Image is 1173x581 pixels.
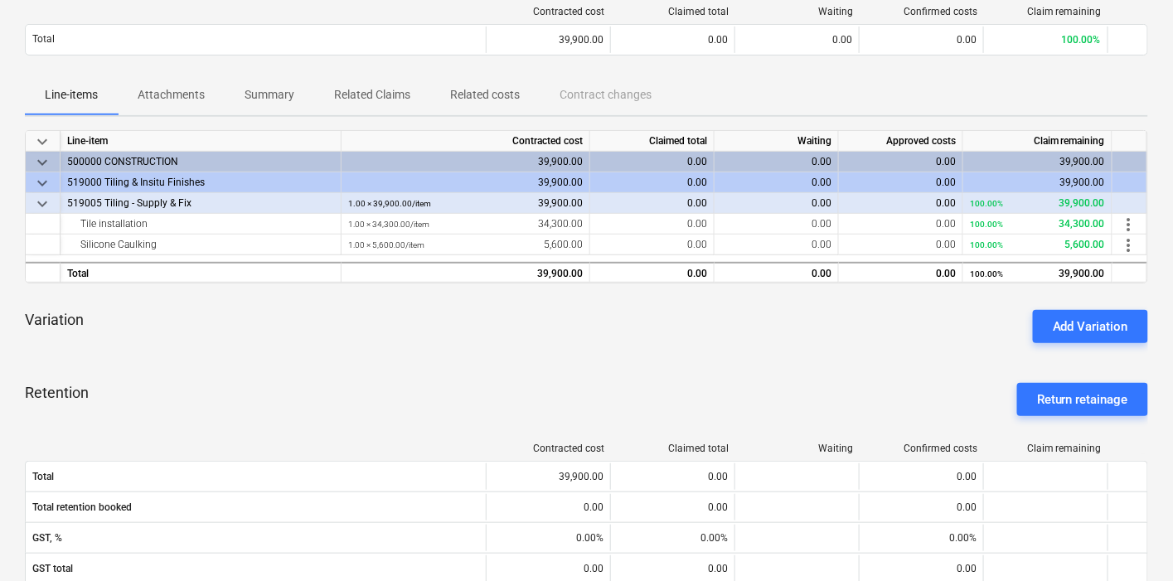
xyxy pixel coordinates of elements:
span: keyboard_arrow_down [32,153,52,172]
div: 0.00 [715,172,839,193]
div: 0.00 [715,152,839,172]
small: 1.00 × 39,900.00 / item [348,199,431,208]
div: Claim remaining [963,131,1112,152]
div: 500000 CONSTRUCTION [67,152,334,172]
small: 100.00% [970,220,1003,229]
span: keyboard_arrow_down [32,194,52,214]
span: more_vert [1119,235,1139,255]
div: Claimed total [618,6,729,17]
span: 0.00 [812,218,831,230]
div: 0.00% [610,525,734,551]
div: 0.00 [839,262,963,283]
div: Contracted cost [493,443,604,454]
span: 0.00 [812,197,831,209]
small: 100.00% [970,199,1003,208]
div: 519005 Tiling - Supply & Fix [67,193,334,214]
span: 0.00 [687,218,707,230]
div: 39,900.00 [963,172,1112,193]
span: 0.00 [936,239,956,250]
span: keyboard_arrow_down [32,132,52,152]
div: 0.00 [590,152,715,172]
div: Confirmed costs [866,443,977,454]
span: GST total [32,563,479,574]
button: Return retainage [1017,383,1148,416]
div: 39,900.00 [342,172,590,193]
div: 0.00 [839,172,963,193]
div: 39,900.00 [963,152,1112,172]
div: 39,900.00 [348,193,583,214]
span: Total [32,471,479,482]
p: Retention [25,383,89,416]
div: 5,600.00 [970,235,1105,255]
p: Total [32,32,55,46]
div: 39,900.00 [342,152,590,172]
div: 39,900.00 [970,264,1105,284]
span: 0.00 [936,197,956,209]
div: Approved costs [839,131,963,152]
div: 39,900.00 [486,27,610,53]
span: 100.00% [1062,34,1101,46]
div: 0.00% [859,525,983,551]
small: 100.00% [970,269,1003,278]
div: 0.00 [859,494,983,520]
small: 100.00% [970,240,1003,249]
div: 0.00 [715,262,839,283]
div: 0.00 [839,152,963,172]
p: Variation [25,310,84,330]
span: GST, % [32,532,479,544]
span: more_vert [1119,215,1139,235]
span: keyboard_arrow_down [32,173,52,193]
div: Claimed total [590,131,715,152]
div: Waiting [742,443,853,454]
div: Add Variation [1053,316,1128,337]
p: Attachments [138,86,205,104]
div: 5,600.00 [348,235,583,255]
div: 0.00 [590,262,715,283]
p: Line-items [45,86,98,104]
span: 0.00 [957,34,977,46]
p: Related Claims [334,86,410,104]
div: 0.00 [486,494,610,520]
div: Claimed total [618,443,729,454]
span: 0.00 [936,218,956,230]
div: 34,300.00 [970,214,1105,235]
div: 0.00 [610,463,734,490]
div: Claim remaining [991,443,1102,454]
div: 519000 Tiling & Insitu Finishes [67,172,334,193]
div: Waiting [715,131,839,152]
button: Add Variation [1033,310,1148,343]
p: Summary [245,86,294,104]
div: 34,300.00 [348,214,583,235]
div: Return retainage [1037,389,1128,410]
div: Tile installation [67,214,334,235]
small: 1.00 × 5,600.00 / item [348,240,424,249]
p: Related costs [450,86,520,104]
span: 0.00 [812,239,831,250]
span: 0.00 [687,239,707,250]
span: 0.00 [687,197,707,209]
div: Confirmed costs [866,6,977,17]
div: Contracted cost [342,131,590,152]
div: Contracted cost [493,6,604,17]
div: 0.00 [859,463,983,490]
span: Total retention booked [32,501,479,513]
div: Claim remaining [991,6,1102,17]
div: 0.00% [486,525,610,551]
div: 0.00 [610,494,734,520]
span: 0.00 [832,34,852,46]
span: 0.00 [708,34,728,46]
div: Waiting [742,6,853,17]
small: 1.00 × 34,300.00 / item [348,220,429,229]
div: 39,900.00 [970,193,1105,214]
div: Silicone Caulking [67,235,334,255]
div: Total [61,262,342,283]
div: 39,900.00 [342,262,590,283]
div: 39,900.00 [486,463,610,490]
div: Line-item [61,131,342,152]
div: 0.00 [590,172,715,193]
